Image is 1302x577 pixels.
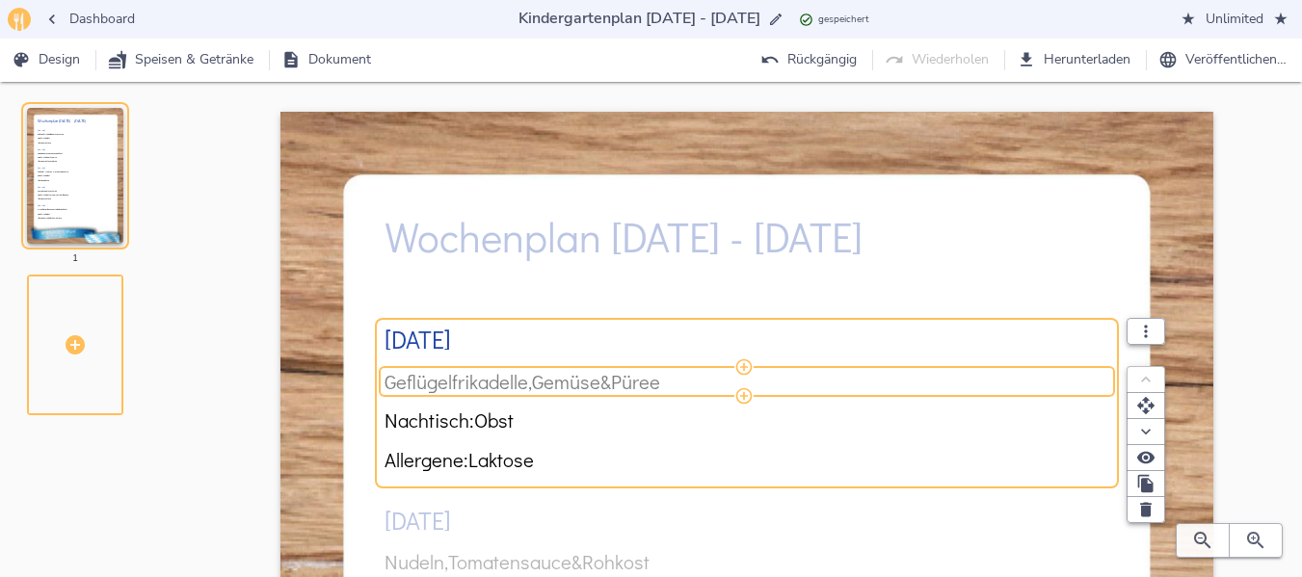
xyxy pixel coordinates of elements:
[385,326,451,353] h3: [DATE]
[46,8,135,32] span: Dashboard
[104,42,261,78] button: Speisen & Getränke
[764,48,857,72] span: Rückgängig
[818,12,869,28] span: gespeichert
[1136,500,1156,519] svg: Löschen
[1136,474,1156,493] svg: Duplizieren
[1182,8,1287,32] span: Unlimited
[385,371,532,393] span: Geflügelfrikadelle,
[39,2,143,38] button: Dashboard
[285,48,371,72] span: Dokument
[15,48,80,72] span: Design
[611,371,660,393] span: Püree
[385,449,468,471] span: Allergene:
[278,42,379,78] button: Dokument
[474,409,514,432] span: Obst
[1175,2,1294,38] button: Unlimited
[385,409,474,432] span: Nachtisch:
[734,386,754,406] button: Speise / Getränk hinzufügen
[757,42,864,78] button: Rückgängig
[799,13,813,27] svg: Zuletzt gespeichert: 14.09.2025 19:57 Uhr
[532,371,600,393] span: Gemüse
[64,333,87,356] svg: Seite hinzufügen
[515,6,764,32] input: …
[112,48,253,72] span: Speisen & Getränke
[385,440,1109,480] div: Allergene:Laktose
[1136,448,1156,467] svg: Zeigen / verbergen
[600,371,611,393] span: &
[1162,48,1287,72] span: Veröffentlichen…
[1136,422,1156,441] svg: Nach unten
[734,357,754,377] button: Speise / Getränk hinzufügen
[385,361,1109,401] div: Geflügelfrikadelle,Gemüse&Püree
[385,308,1109,489] div: [DATE]Geflügelfrikadelle,Gemüse&PüreeNachtisch:ObstAllergene:Laktose
[1136,396,1156,415] svg: Verschieben
[385,401,1109,440] div: Nachtisch:Obst
[468,449,534,471] span: Laktose
[27,92,192,259] div: Wochenplan [DATE] - [DATE][DATE]Geflügelfrikadelle,Gemüse&PüreeNachtisch:ObstAllergene:Laktose[DA...
[8,42,88,78] button: Design
[1013,42,1138,78] button: Herunterladen
[1136,322,1156,341] svg: Modul Optionen
[1021,48,1130,72] span: Herunterladen
[1155,42,1294,78] button: Veröffentlichen…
